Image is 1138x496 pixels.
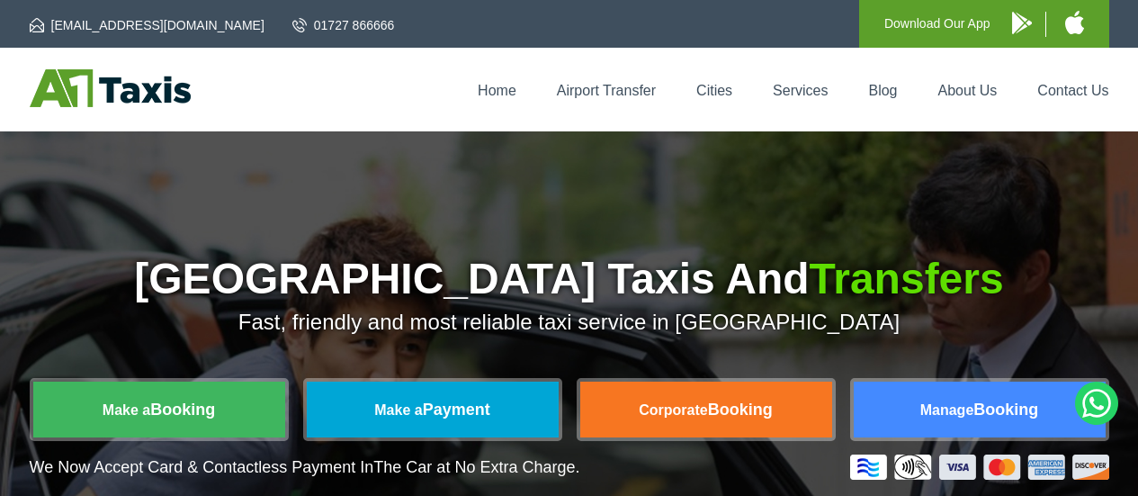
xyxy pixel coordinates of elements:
[373,458,579,476] span: The Car at No Extra Charge.
[938,83,998,98] a: About Us
[1012,12,1032,34] img: A1 Taxis Android App
[292,16,395,34] a: 01727 866666
[854,382,1106,437] a: ManageBooking
[374,402,422,418] span: Make a
[850,455,1109,480] img: Credit And Debit Cards
[920,402,974,418] span: Manage
[1065,11,1084,34] img: A1 Taxis iPhone App
[30,458,580,477] p: We Now Accept Card & Contactless Payment In
[868,83,897,98] a: Blog
[103,402,150,418] span: Make a
[1037,83,1108,98] a: Contact Us
[478,83,516,98] a: Home
[580,382,832,437] a: CorporateBooking
[30,69,191,107] img: A1 Taxis St Albans LTD
[773,83,828,98] a: Services
[30,257,1109,301] h1: [GEOGRAPHIC_DATA] Taxis And
[810,255,1004,302] span: Transfers
[307,382,559,437] a: Make aPayment
[30,310,1109,335] p: Fast, friendly and most reliable taxi service in [GEOGRAPHIC_DATA]
[33,382,285,437] a: Make aBooking
[884,13,990,35] p: Download Our App
[639,402,707,418] span: Corporate
[30,16,264,34] a: [EMAIL_ADDRESS][DOMAIN_NAME]
[557,83,656,98] a: Airport Transfer
[696,83,732,98] a: Cities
